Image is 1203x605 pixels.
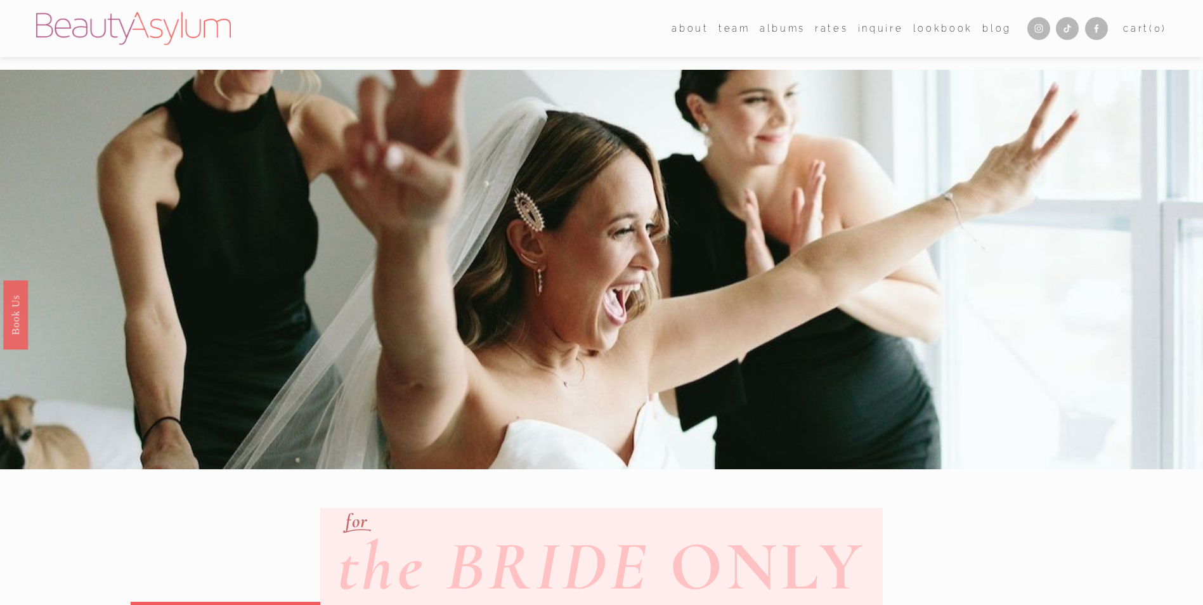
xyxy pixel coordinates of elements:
a: Instagram [1027,17,1050,40]
em: for [346,509,368,533]
a: Book Us [3,280,28,349]
a: Inquire [858,19,904,37]
a: albums [760,19,805,37]
a: folder dropdown [719,19,750,37]
a: Facebook [1085,17,1108,40]
span: team [719,20,750,37]
a: Blog [982,19,1011,37]
a: folder dropdown [672,19,708,37]
a: Rates [815,19,848,37]
span: ( ) [1149,23,1167,34]
a: TikTok [1056,17,1079,40]
a: Lookbook [913,19,973,37]
img: Beauty Asylum | Bridal Hair &amp; Makeup Charlotte &amp; Atlanta [36,12,231,45]
span: 0 [1154,23,1162,34]
a: 0 items in cart [1123,20,1167,37]
span: about [672,20,708,37]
